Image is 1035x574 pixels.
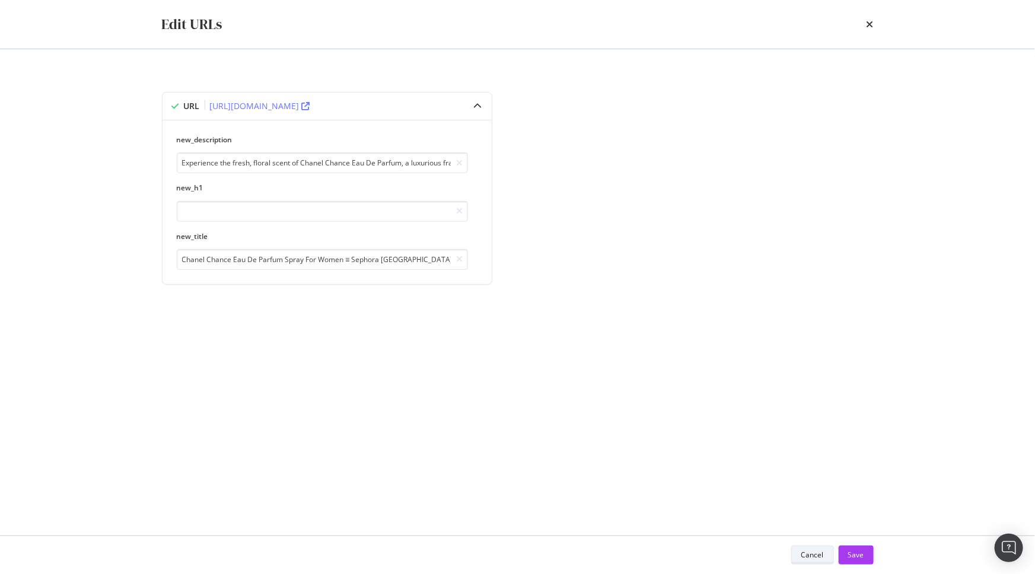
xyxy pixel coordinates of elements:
div: Edit URLs [162,14,222,34]
button: Cancel [791,546,834,565]
div: Cancel [801,550,824,560]
div: times [867,14,874,34]
button: Save [839,546,874,565]
label: new_description [177,135,468,145]
label: new_title [177,231,468,241]
a: [URL][DOMAIN_NAME] [210,100,310,112]
div: [URL][DOMAIN_NAME] [210,100,300,112]
div: Save [848,550,864,560]
div: URL [184,100,200,112]
label: new_h1 [177,183,468,193]
div: Open Intercom Messenger [995,534,1023,562]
